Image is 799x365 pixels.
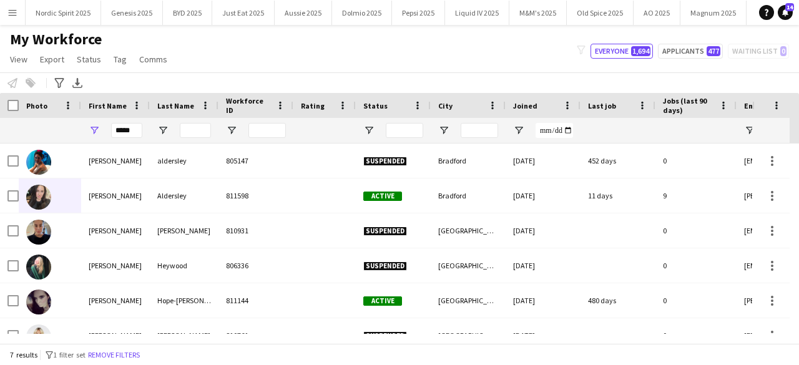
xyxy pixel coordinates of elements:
button: Aussie 2025 [275,1,332,25]
span: Last Name [157,101,194,110]
div: aldersley [150,144,218,178]
button: Open Filter Menu [363,125,375,136]
div: [DATE] [506,178,581,213]
button: BYD 2025 [163,1,212,25]
div: 805147 [218,144,293,178]
button: Nordic Spirit 2025 [26,1,101,25]
input: First Name Filter Input [111,123,142,138]
img: Holly Hope-Hume [26,290,51,314]
span: 1 filter set [53,350,86,359]
span: Suspended [363,331,407,341]
a: View [5,51,32,67]
span: Suspended [363,226,407,236]
div: [PERSON_NAME] [81,178,150,213]
button: Open Filter Menu [89,125,100,136]
div: 0 [655,318,737,353]
button: Open Filter Menu [744,125,755,136]
span: 14 [785,3,794,11]
img: holly aldersley [26,150,51,175]
span: Status [77,54,101,65]
button: Liquid IV 2025 [445,1,509,25]
div: [PERSON_NAME] [81,248,150,283]
div: 0 [655,213,737,248]
span: Last job [588,101,616,110]
img: Holly O [26,324,51,349]
span: Jobs (last 90 days) [663,96,714,115]
div: [DATE] [506,283,581,318]
a: 14 [778,5,793,20]
span: Suspended [363,157,407,166]
span: 477 [707,46,720,56]
button: AO 2025 [634,1,680,25]
span: Rating [301,101,325,110]
span: Email [744,101,764,110]
div: [DATE] [506,318,581,353]
div: 0 [655,144,737,178]
div: Bradford [431,178,506,213]
button: Dolmio 2025 [332,1,392,25]
div: [PERSON_NAME] [81,318,150,353]
input: City Filter Input [461,123,498,138]
div: Hope-[PERSON_NAME] [150,283,218,318]
span: Active [363,192,402,201]
div: [PERSON_NAME] [150,213,218,248]
div: 0 [655,283,737,318]
button: Just Eat 2025 [212,1,275,25]
div: 811144 [218,283,293,318]
a: Export [35,51,69,67]
button: Pepsi 2025 [392,1,445,25]
input: Status Filter Input [386,123,423,138]
span: My Workforce [10,30,102,49]
button: Open Filter Menu [226,125,237,136]
input: Workforce ID Filter Input [248,123,286,138]
div: [DATE] [506,144,581,178]
div: 9 [655,178,737,213]
span: Active [363,296,402,306]
div: 480 days [581,283,655,318]
span: Tag [114,54,127,65]
span: 1,694 [631,46,650,56]
button: Genesis 2025 [101,1,163,25]
a: Tag [109,51,132,67]
button: Old Spice 2025 [567,1,634,25]
button: Open Filter Menu [513,125,524,136]
div: [PERSON_NAME] [150,318,218,353]
span: Joined [513,101,537,110]
img: Holly Heywood [26,255,51,280]
button: Applicants477 [658,44,723,59]
span: Photo [26,101,47,110]
button: Open Filter Menu [438,125,449,136]
span: Export [40,54,64,65]
span: Status [363,101,388,110]
div: [DATE] [506,213,581,248]
button: Remove filters [86,348,142,362]
a: Status [72,51,106,67]
div: [GEOGRAPHIC_DATA] [431,318,506,353]
input: Joined Filter Input [536,123,573,138]
span: Workforce ID [226,96,271,115]
button: M&M's 2025 [509,1,567,25]
app-action-btn: Advanced filters [52,75,67,90]
span: First Name [89,101,127,110]
div: 810931 [218,213,293,248]
div: 806336 [218,248,293,283]
button: Open Filter Menu [157,125,169,136]
div: 810761 [218,318,293,353]
div: 0 [655,248,737,283]
a: Comms [134,51,172,67]
div: 11 days [581,178,655,213]
div: Heywood [150,248,218,283]
input: Last Name Filter Input [180,123,211,138]
img: Holly Calvert [26,220,51,245]
span: View [10,54,27,65]
span: Suspended [363,261,407,271]
div: [PERSON_NAME] [81,283,150,318]
div: 811598 [218,178,293,213]
div: Bradford [431,144,506,178]
span: City [438,101,453,110]
div: [PERSON_NAME] [81,144,150,178]
button: Magnum 2025 [680,1,747,25]
div: [GEOGRAPHIC_DATA] [431,248,506,283]
div: [PERSON_NAME] [81,213,150,248]
app-action-btn: Export XLSX [70,75,85,90]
